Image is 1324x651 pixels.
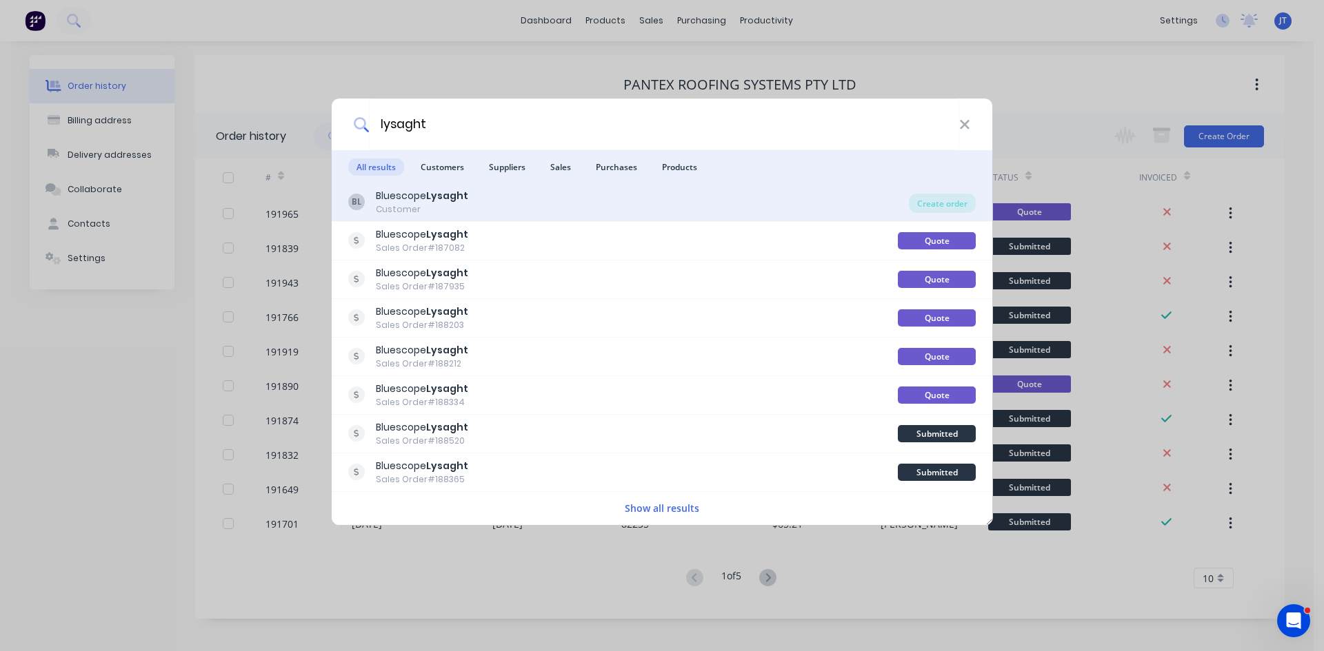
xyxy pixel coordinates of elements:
[426,343,468,357] b: Lysaght
[376,420,468,435] div: Bluescope
[376,203,468,216] div: Customer
[376,242,468,254] div: Sales Order #187082
[376,227,468,242] div: Bluescope
[426,227,468,241] b: Lysaght
[898,348,976,365] div: Quote
[426,420,468,434] b: Lysaght
[621,500,703,516] button: Show all results
[898,464,976,481] div: Submitted
[348,158,404,176] span: All results
[426,459,468,473] b: Lysaght
[481,158,534,176] span: Suppliers
[542,158,579,176] span: Sales
[898,271,976,288] div: Quote
[426,189,468,203] b: Lysaght
[376,189,468,203] div: Bluescope
[376,266,468,280] div: Bluescope
[898,232,976,249] div: Quote
[898,425,976,442] div: Submitted
[1277,604,1310,637] iframe: Intercom live chat
[376,396,468,409] div: Sales Order #188334
[376,319,468,331] div: Sales Order #188203
[376,343,468,358] div: Bluescope
[348,194,365,210] div: BL
[369,99,959,150] input: Start typing a customer or supplier name to create a new order...
[376,304,468,319] div: Bluescope
[376,280,468,293] div: Sales Order #187935
[909,194,976,213] div: Create order
[376,473,468,486] div: Sales Order #188365
[376,435,468,447] div: Sales Order #188520
[898,386,976,404] div: Quote
[412,158,472,176] span: Customers
[426,266,468,280] b: Lysaght
[898,309,976,327] div: Quote
[588,158,645,176] span: Purchases
[376,382,468,396] div: Bluescope
[654,158,705,176] span: Products
[426,382,468,395] b: Lysaght
[426,304,468,318] b: Lysaght
[376,358,468,370] div: Sales Order #188212
[376,459,468,473] div: Bluescope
